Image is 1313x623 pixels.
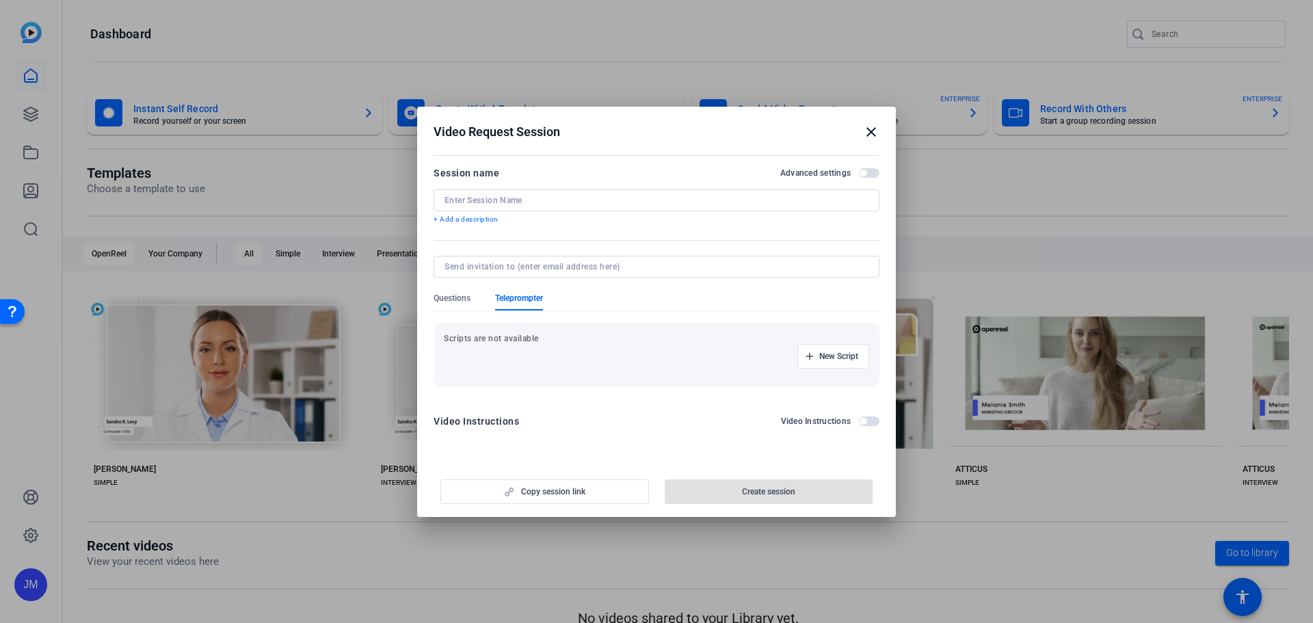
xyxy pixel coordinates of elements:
[797,344,869,369] button: New Script
[434,214,879,225] p: + Add a description
[445,261,863,272] input: Send invitation to (enter email address here)
[434,413,519,429] div: Video Instructions
[863,124,879,140] mat-icon: close
[819,351,858,362] span: New Script
[434,124,879,140] div: Video Request Session
[780,168,851,178] h2: Advanced settings
[434,165,499,181] div: Session name
[434,293,470,304] span: Questions
[445,195,868,206] input: Enter Session Name
[781,416,851,427] h2: Video Instructions
[495,293,543,304] span: Teleprompter
[444,333,869,344] p: Scripts are not available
